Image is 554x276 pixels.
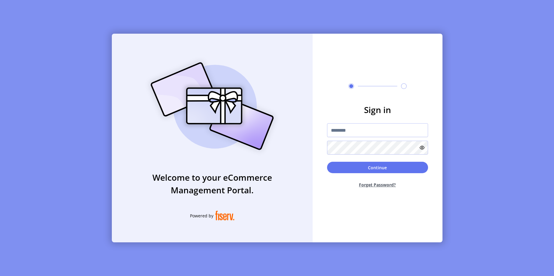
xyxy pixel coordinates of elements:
[112,171,313,196] h3: Welcome to your eCommerce Management Portal.
[190,213,213,219] span: Powered by
[327,177,428,193] button: Forget Password?
[142,56,283,157] img: card_Illustration.svg
[327,103,428,116] h3: Sign in
[327,162,428,173] button: Continue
